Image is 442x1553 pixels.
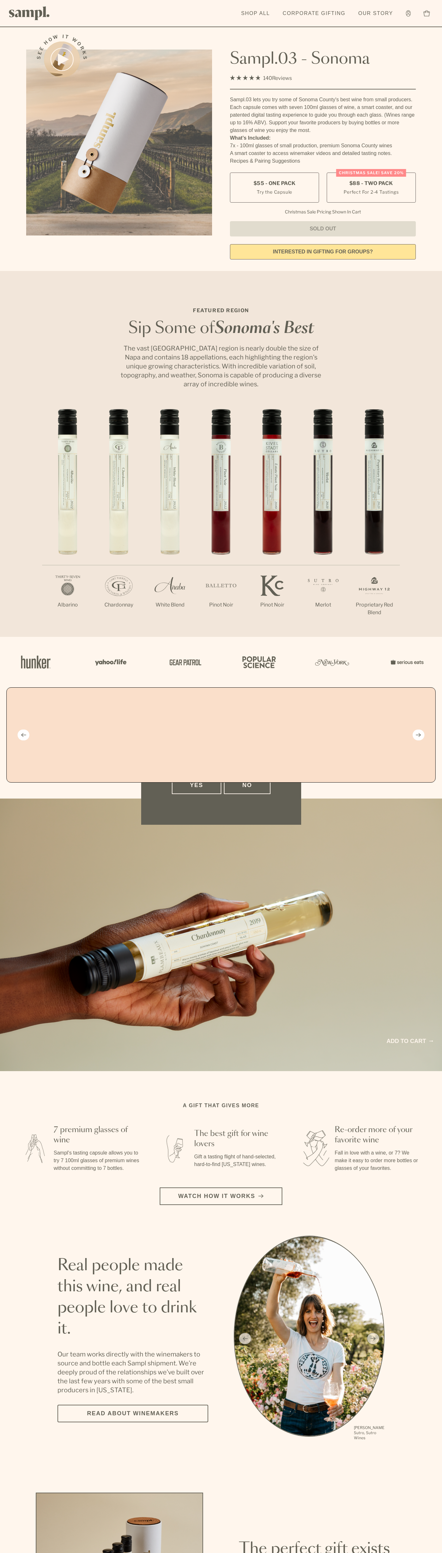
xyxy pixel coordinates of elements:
button: Previous slide [18,730,29,740]
a: interested in gifting for groups? [230,244,416,259]
button: Next slide [413,730,424,740]
p: Proprietary Red Blend [349,601,400,616]
img: Sampl.03 - Sonoma [26,50,212,236]
p: Pinot Noir [195,601,247,609]
p: Merlot [298,601,349,609]
button: Yes [172,776,222,794]
small: Perfect For 2-4 Tastings [344,189,399,195]
li: 1 / 7 [42,409,93,629]
span: $55 - One Pack [254,180,296,187]
p: Albarino [42,601,93,609]
small: Try the Capsule [257,189,292,195]
div: 140Reviews [230,74,292,82]
li: 7 / 7 [349,409,400,637]
span: $88 - Two Pack [349,180,393,187]
li: 3 / 7 [144,409,195,629]
p: Pinot Noir [247,601,298,609]
img: Sampl logo [9,6,50,20]
li: 2 / 7 [93,409,144,629]
button: No [224,776,270,794]
li: 5 / 7 [247,409,298,629]
p: [PERSON_NAME] Sutro, Sutro Wines [354,1425,385,1441]
a: Shop All [238,6,273,20]
div: slide 1 [234,1236,385,1441]
p: White Blend [144,601,195,609]
a: Corporate Gifting [279,6,349,20]
ul: carousel [234,1236,385,1441]
div: Christmas SALE! Save 20% [336,169,406,177]
p: Chardonnay [93,601,144,609]
button: Sold Out [230,221,416,236]
button: See how it works [44,42,80,77]
li: 4 / 7 [195,409,247,629]
a: Add to cart [386,1037,433,1046]
a: Our Story [355,6,396,20]
li: 6 / 7 [298,409,349,629]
